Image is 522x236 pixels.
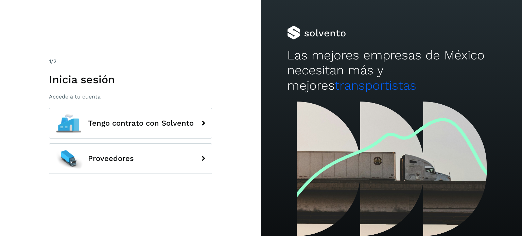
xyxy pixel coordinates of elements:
[335,78,416,93] span: transportistas
[49,93,212,100] p: Accede a tu cuenta
[88,119,194,127] span: Tengo contrato con Solvento
[49,73,212,86] h1: Inicia sesión
[49,143,212,174] button: Proveedores
[49,57,212,66] div: /2
[49,58,51,65] span: 1
[49,108,212,139] button: Tengo contrato con Solvento
[287,48,496,93] h2: Las mejores empresas de México necesitan más y mejores
[88,155,134,163] span: Proveedores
